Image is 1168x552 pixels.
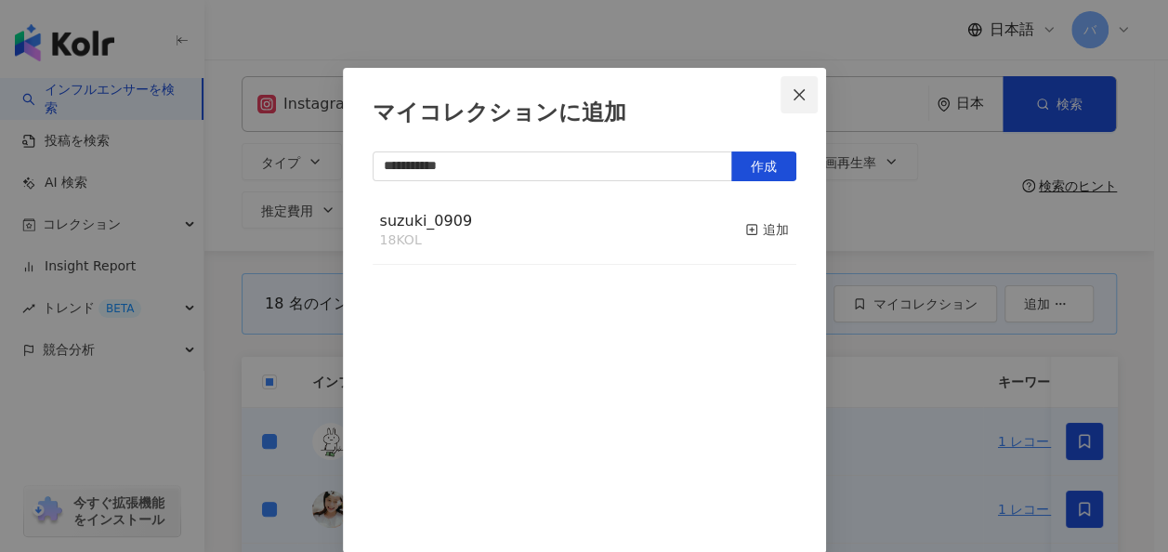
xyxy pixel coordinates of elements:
a: suzuki_0909 [380,214,472,229]
span: suzuki_0909 [380,212,472,230]
button: Close [781,76,818,113]
span: 作成 [751,159,777,174]
button: 追加 [745,211,789,250]
div: 追加 [745,219,789,240]
div: マイコレクションに追加 [373,98,796,129]
span: close [792,87,807,102]
div: 18 KOL [380,231,472,250]
button: 作成 [731,151,796,181]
